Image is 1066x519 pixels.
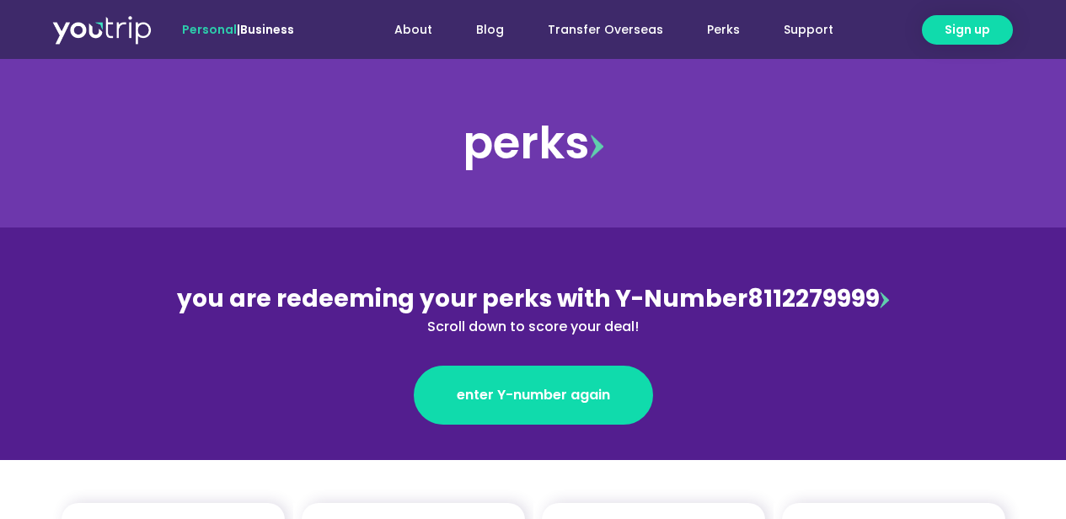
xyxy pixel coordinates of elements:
[168,317,899,337] div: Scroll down to score your deal!
[454,14,526,45] a: Blog
[762,14,855,45] a: Support
[526,14,685,45] a: Transfer Overseas
[457,385,610,405] span: enter Y-number again
[182,21,294,38] span: |
[922,15,1013,45] a: Sign up
[182,21,237,38] span: Personal
[685,14,762,45] a: Perks
[168,281,899,337] div: 8112279999
[372,14,454,45] a: About
[414,366,653,425] a: enter Y-number again
[340,14,855,45] nav: Menu
[945,21,990,39] span: Sign up
[177,282,747,315] span: you are redeeming your perks with Y-Number
[240,21,294,38] a: Business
